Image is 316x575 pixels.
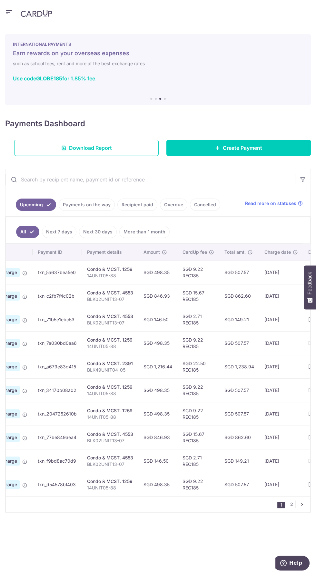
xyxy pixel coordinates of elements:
[79,226,117,238] a: Next 30 days
[259,402,303,426] td: [DATE]
[16,199,56,211] a: Upcoming
[87,384,133,390] div: Condo & MCST. 1259
[33,261,82,284] td: txn_5a637bea5e0
[245,200,303,207] a: Read more on statuses
[138,331,177,355] td: SGD 498.35
[33,244,82,261] th: Payment ID
[87,455,133,461] div: Condo & MCST. 4553
[219,284,259,308] td: SGD 862.60
[69,144,112,152] span: Download Report
[13,42,303,47] p: INTERNATIONAL PAYMENTS
[219,261,259,284] td: SGD 507.57
[13,49,303,57] h5: Earn rewards on your overseas expenses
[177,284,219,308] td: SGD 15.67 REC185
[13,60,303,67] h6: such as school fees, rent and more at the best exchange rates
[219,378,259,402] td: SGD 507.57
[42,226,76,238] a: Next 7 days
[21,9,52,17] img: CardUp
[5,118,85,129] h4: Payments Dashboard
[166,140,311,156] a: Create Payment
[117,199,157,211] a: Recipient paid
[33,308,82,331] td: txn_71b5e1ebc53
[138,308,177,331] td: SGD 146.50
[33,402,82,426] td: txn_2047252610b
[288,500,295,508] a: 2
[177,449,219,473] td: SGD 2.71 REC185
[87,437,133,444] p: BLK02UNIT13-07
[177,426,219,449] td: SGD 15.67 REC185
[33,449,82,473] td: txn_f9bd8ac70d9
[219,449,259,473] td: SGD 149.21
[138,261,177,284] td: SGD 498.35
[190,199,220,211] a: Cancelled
[259,308,303,331] td: [DATE]
[183,249,207,255] span: CardUp fee
[223,144,262,152] span: Create Payment
[259,261,303,284] td: [DATE]
[87,414,133,420] p: 14UNIT05-88
[119,226,170,238] a: More than 1 month
[307,272,313,294] span: Feedback
[160,199,187,211] a: Overdue
[177,473,219,496] td: SGD 9.22 REC185
[259,378,303,402] td: [DATE]
[219,402,259,426] td: SGD 507.57
[87,337,133,343] div: Condo & MCST. 1259
[259,426,303,449] td: [DATE]
[219,331,259,355] td: SGD 507.57
[13,75,97,82] a: Use codeGLOBE185for 1.85% fee.
[59,199,115,211] a: Payments on the way
[177,261,219,284] td: SGD 9.22 REC185
[16,226,39,238] a: All
[259,355,303,378] td: [DATE]
[259,449,303,473] td: [DATE]
[224,249,246,255] span: Total amt.
[87,461,133,467] p: BLK02UNIT13-07
[259,331,303,355] td: [DATE]
[259,284,303,308] td: [DATE]
[33,426,82,449] td: txn_77be849aea4
[5,169,295,190] input: Search by recipient name, payment id or reference
[87,390,133,397] p: 14UNIT05-88
[87,478,133,485] div: Condo & MCST. 1259
[245,200,296,207] span: Read more on statuses
[277,497,310,512] nav: pager
[33,331,82,355] td: txn_7a030bd0aa6
[264,249,291,255] span: Charge date
[138,378,177,402] td: SGD 498.35
[177,308,219,331] td: SGD 2.71 REC185
[33,473,82,496] td: txn_d54578bf403
[87,407,133,414] div: Condo & MCST. 1259
[33,284,82,308] td: txn_c2fb7f4c02b
[33,378,82,402] td: txn_34170b08a02
[304,265,316,309] button: Feedback - Show survey
[87,367,133,373] p: BLK49UNIT04-05
[87,485,133,491] p: 14UNIT05-88
[275,556,310,572] iframe: Opens a widget where you can find more information
[219,355,259,378] td: SGD 1,238.94
[82,244,138,261] th: Payment details
[138,284,177,308] td: SGD 846.93
[87,266,133,272] div: Condo & MCST. 1259
[87,313,133,320] div: Condo & MCST. 4553
[219,426,259,449] td: SGD 862.60
[219,473,259,496] td: SGD 507.57
[177,355,219,378] td: SGD 22.50 REC185
[277,502,285,508] li: 1
[177,331,219,355] td: SGD 9.22 REC185
[87,360,133,367] div: Condo & MCST. 2391
[138,426,177,449] td: SGD 846.93
[87,320,133,326] p: BLK02UNIT13-07
[138,449,177,473] td: SGD 146.50
[219,308,259,331] td: SGD 149.21
[259,473,303,496] td: [DATE]
[87,272,133,279] p: 14UNIT05-88
[177,402,219,426] td: SGD 9.22 REC185
[177,378,219,402] td: SGD 9.22 REC185
[138,355,177,378] td: SGD 1,216.44
[138,473,177,496] td: SGD 498.35
[87,431,133,437] div: Condo & MCST. 4553
[143,249,160,255] span: Amount
[87,290,133,296] div: Condo & MCST. 4553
